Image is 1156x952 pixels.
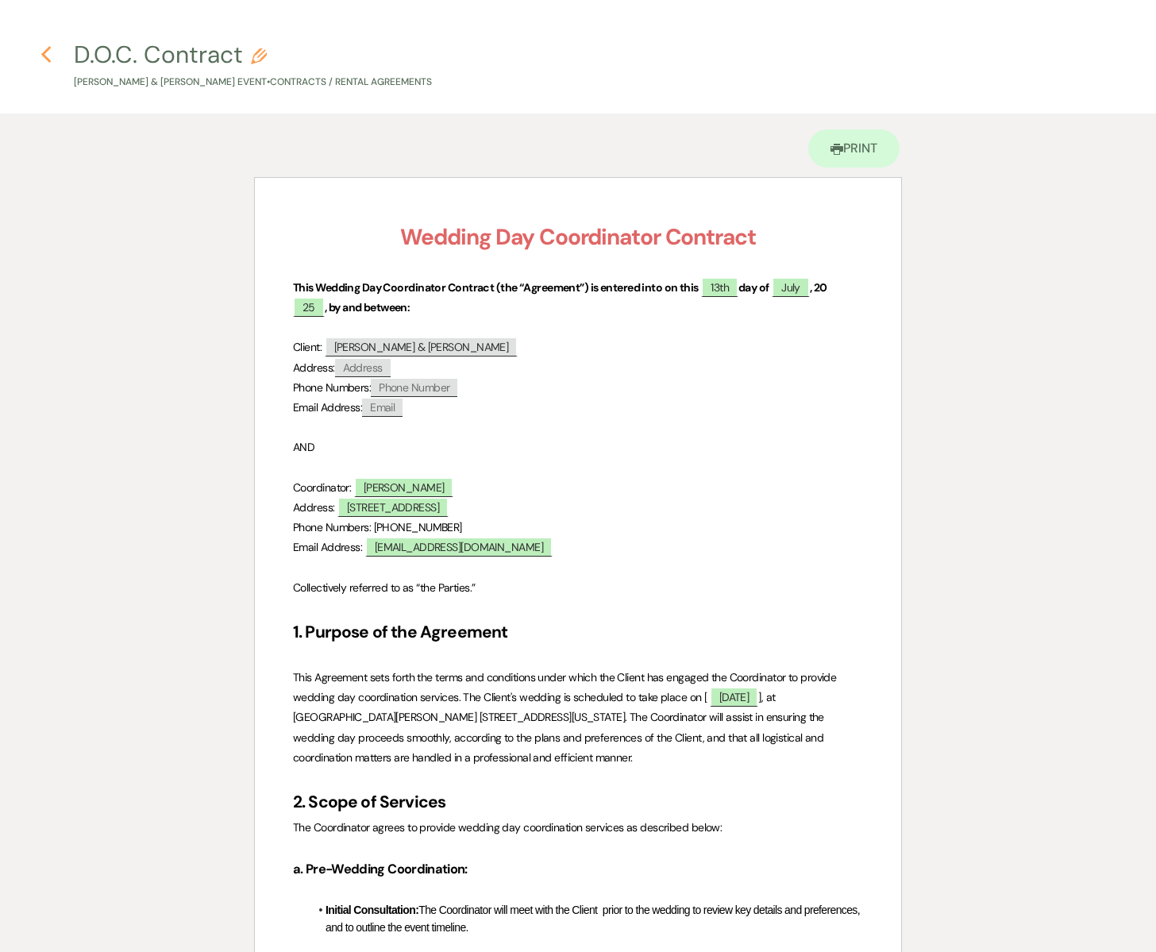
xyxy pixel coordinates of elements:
strong: This Wedding Day Coordinator Contract (the “Agreement”) is entered into on this [293,280,699,295]
span: [PERSON_NAME] [354,477,454,497]
span: Email Address: [293,400,362,414]
span: Email [362,399,403,417]
span: AND [293,440,314,454]
strong: a. Pre-Wedding Coordination: [293,861,468,877]
span: ], at [GEOGRAPHIC_DATA][PERSON_NAME] [STREET_ADDRESS][US_STATE]. The Coordinator will assist in e... [293,690,827,765]
strong: Initial Consultation: [326,904,418,916]
span: [DATE] [710,687,759,707]
span: Phone Numbers: [PHONE_NUMBER] [293,520,462,534]
span: 13th [701,277,738,297]
strong: day of [738,280,769,295]
span: This Agreement sets forth the terms and conditions under which the Client has engaged the Coordin... [293,670,839,704]
strong: Wedding Day Coordinator Contract [400,222,755,252]
span: Client: [293,340,322,354]
span: [EMAIL_ADDRESS][DOMAIN_NAME] [365,537,553,557]
span: The Coordinator agrees to provide wedding day coordination services as described below: [293,820,722,834]
span: Address: [293,500,335,515]
button: D.O.C. Contract[PERSON_NAME] & [PERSON_NAME] Event•Contracts / Rental Agreements [74,43,432,90]
span: Phone Numbers: [293,380,371,395]
strong: 2. Scope of Services [293,791,445,813]
span: [STREET_ADDRESS] [337,497,449,517]
span: Address [335,359,391,377]
p: [PERSON_NAME] & [PERSON_NAME] Event • Contracts / Rental Agreements [74,75,432,90]
span: Collectively referred to as “the Parties.” [293,580,475,595]
span: 25 [293,297,325,317]
span: Address: [293,360,335,375]
span: Coordinator: [293,480,351,495]
span: Phone Number [371,379,457,397]
a: Print [808,129,900,168]
span: Email Address: [293,540,362,554]
span: [PERSON_NAME] & [PERSON_NAME] [325,337,518,357]
strong: , by and between: [325,300,410,314]
span: The Coordinator will meet with the Client prior to the wedding to review key details and preferen... [326,904,862,934]
strong: 1. Purpose of the Agreement [293,621,507,643]
span: July [772,277,810,297]
strong: , 20 [810,280,827,295]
